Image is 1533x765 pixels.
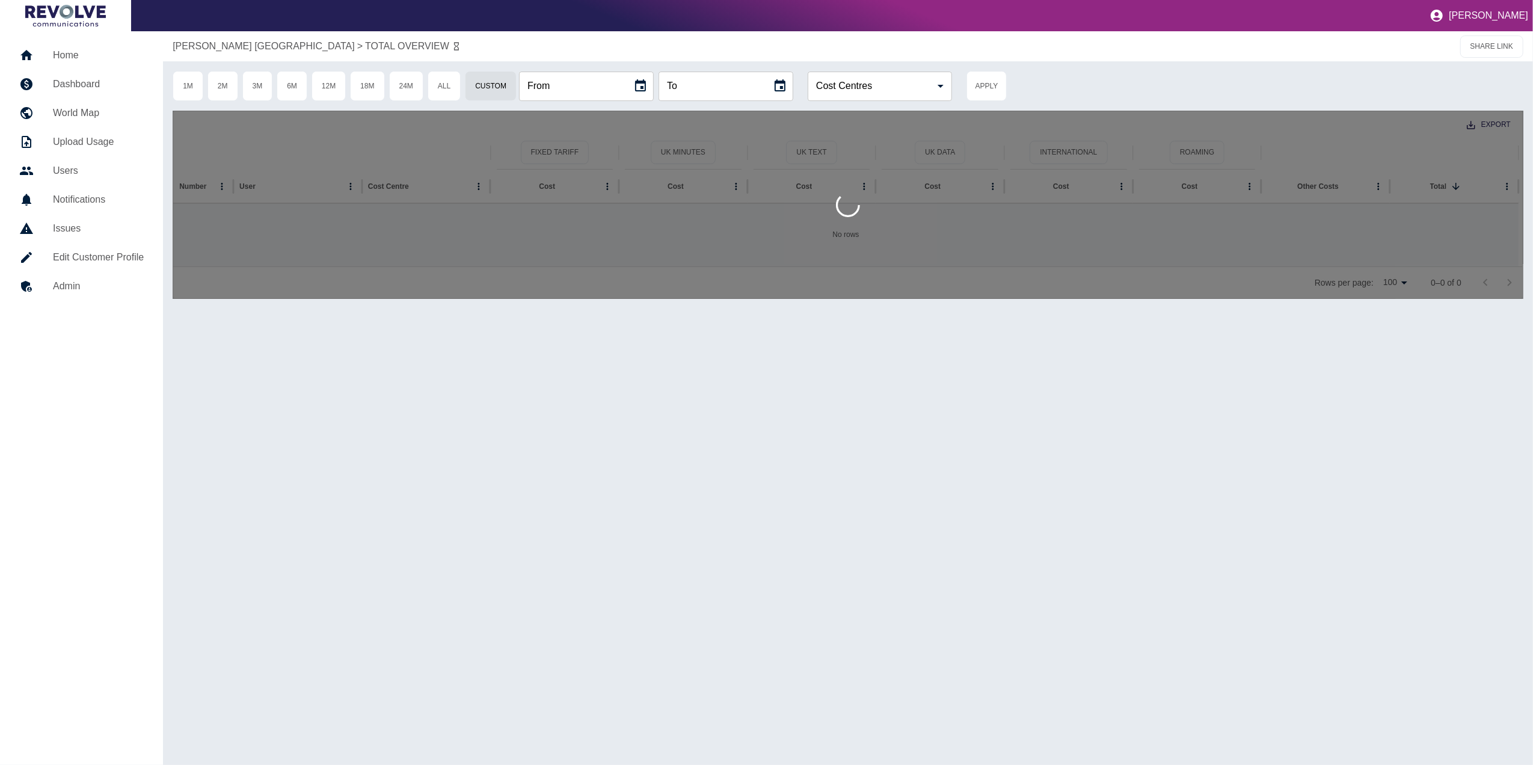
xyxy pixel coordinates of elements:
[207,71,238,101] button: 2M
[10,70,153,99] a: Dashboard
[10,41,153,70] a: Home
[1449,10,1528,21] p: [PERSON_NAME]
[53,250,144,265] h5: Edit Customer Profile
[10,272,153,301] a: Admin
[312,71,346,101] button: 12M
[768,74,792,98] button: Choose date
[10,243,153,272] a: Edit Customer Profile
[1425,4,1533,28] button: [PERSON_NAME]
[10,185,153,214] a: Notifications
[242,71,273,101] button: 3M
[10,156,153,185] a: Users
[10,99,153,127] a: World Map
[357,39,363,54] p: >
[277,71,307,101] button: 6M
[25,5,106,26] img: Logo
[53,135,144,149] h5: Upload Usage
[173,71,203,101] button: 1M
[53,279,144,293] h5: Admin
[365,39,449,54] a: TOTAL OVERVIEW
[628,74,653,98] button: Choose date
[1460,35,1523,58] button: SHARE LINK
[53,77,144,91] h5: Dashboard
[350,71,384,101] button: 18M
[10,127,153,156] a: Upload Usage
[428,71,461,101] button: All
[389,71,423,101] button: 24M
[53,48,144,63] h5: Home
[53,164,144,178] h5: Users
[966,71,1007,101] button: Apply
[53,192,144,207] h5: Notifications
[53,221,144,236] h5: Issues
[53,106,144,120] h5: World Map
[10,214,153,243] a: Issues
[173,39,355,54] a: [PERSON_NAME] [GEOGRAPHIC_DATA]
[465,71,517,101] button: Custom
